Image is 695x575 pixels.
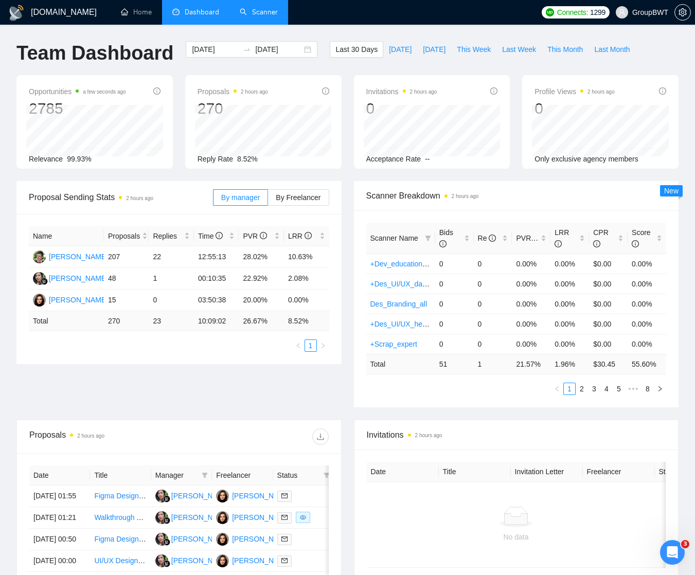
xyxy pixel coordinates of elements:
[90,465,151,486] th: Title
[628,274,666,294] td: 0.00%
[216,511,229,524] img: SK
[593,240,600,247] span: info-circle
[198,85,268,98] span: Proposals
[163,560,170,567] img: gigradar-bm.png
[632,228,651,248] span: Score
[194,311,239,331] td: 10:09:02
[583,462,655,482] th: Freelancer
[155,533,168,546] img: SN
[550,274,589,294] td: 0.00%
[292,339,305,352] button: left
[29,486,90,507] td: [DATE] 01:55
[108,230,140,242] span: Proposals
[550,254,589,274] td: 0.00%
[681,540,689,548] span: 3
[216,490,229,502] img: SK
[417,41,451,58] button: [DATE]
[281,558,288,564] span: mail
[281,493,288,499] span: mail
[415,433,442,438] time: 2 hours ago
[260,232,267,239] span: info-circle
[198,155,233,163] span: Reply Rate
[281,514,288,520] span: mail
[149,268,194,290] td: 1
[163,517,170,524] img: gigradar-bm.png
[194,290,239,311] td: 03:50:38
[550,334,589,354] td: 0.00%
[551,383,563,395] button: left
[594,44,630,55] span: Last Month
[94,492,246,500] a: Figma Designer Needed for Rx Website Project
[366,189,667,202] span: Scanner Breakdown
[589,254,628,274] td: $0.00
[502,44,536,55] span: Last Week
[29,155,63,163] span: Relevance
[232,555,291,566] div: [PERSON_NAME]
[383,41,417,58] button: [DATE]
[576,383,587,394] a: 2
[389,44,412,55] span: [DATE]
[410,89,437,95] time: 2 hours ago
[628,334,666,354] td: 0.00%
[171,533,230,545] div: [PERSON_NAME]
[589,294,628,314] td: $0.00
[163,495,170,502] img: gigradar-bm.png
[153,230,182,242] span: Replies
[625,383,641,395] span: •••
[618,9,626,16] span: user
[317,339,329,352] button: right
[439,240,447,247] span: info-circle
[589,314,628,334] td: $0.00
[512,254,550,274] td: 0.00%
[155,511,168,524] img: SN
[534,85,615,98] span: Profile Views
[478,234,496,242] span: Re
[589,354,628,374] td: $ 30.45
[90,507,151,529] td: Walkthrough of UX of Tray / n8n Platform
[512,294,550,314] td: 0.00%
[171,512,230,523] div: [PERSON_NAME]
[33,295,108,303] a: SK[PERSON_NAME]
[366,354,435,374] td: Total
[243,45,251,53] span: to
[239,268,284,290] td: 22.92%
[8,5,25,21] img: logo
[155,534,230,543] a: SN[PERSON_NAME]
[600,383,613,395] li: 4
[90,529,151,550] td: Figma Designer for Branded Web Design Projects
[657,386,663,392] span: right
[628,294,666,314] td: 0.00%
[563,383,576,395] li: 1
[29,507,90,529] td: [DATE] 01:21
[554,386,560,392] span: left
[295,343,301,349] span: left
[29,85,126,98] span: Opportunities
[221,193,260,202] span: By manager
[675,8,690,16] span: setting
[185,8,219,16] span: Dashboard
[305,232,312,239] span: info-circle
[435,314,474,334] td: 0
[33,294,46,307] img: SK
[155,470,198,481] span: Manager
[659,87,666,95] span: info-circle
[366,85,437,98] span: Invitations
[292,339,305,352] li: Previous Page
[534,155,638,163] span: Only exclusive agency members
[435,334,474,354] td: 0
[512,354,550,374] td: 21.57 %
[171,555,230,566] div: [PERSON_NAME]
[439,228,453,248] span: Bids
[305,340,316,351] a: 1
[589,334,628,354] td: $0.00
[370,260,439,268] a: +Dev_education_gen
[370,280,449,288] a: +Des_UI/UX_dashboard
[654,383,666,395] button: right
[589,383,600,394] a: 3
[664,187,679,195] span: New
[551,383,563,395] li: Previous Page
[216,513,291,521] a: SK[PERSON_NAME]
[425,155,430,163] span: --
[33,272,46,285] img: SN
[322,87,329,95] span: info-circle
